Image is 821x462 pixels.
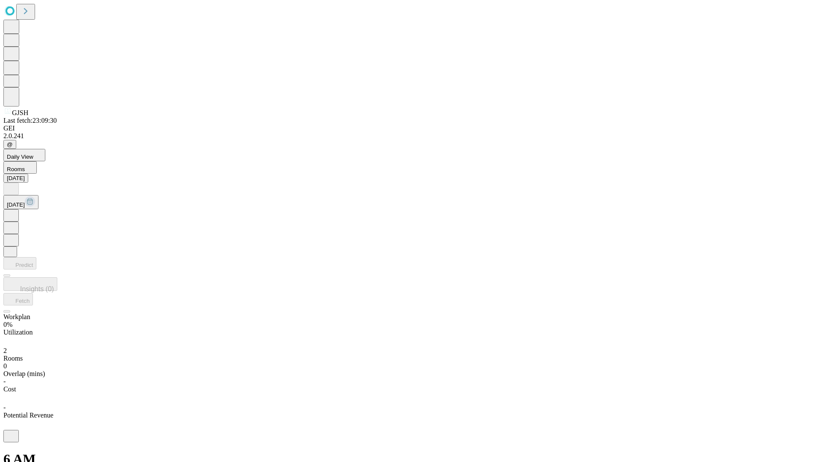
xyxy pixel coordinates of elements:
span: @ [7,141,13,148]
span: Utilization [3,329,32,336]
span: - [3,404,6,411]
span: Insights (0) [20,285,54,293]
span: 0 [3,362,7,370]
span: Rooms [7,166,25,172]
span: [DATE] [7,201,25,208]
button: Insights (0) [3,277,57,291]
span: Potential Revenue [3,412,53,419]
button: Fetch [3,293,33,305]
button: @ [3,140,16,149]
span: 2 [3,347,7,354]
button: Predict [3,257,36,269]
span: GJSH [12,109,28,116]
button: [DATE] [3,195,38,209]
button: [DATE] [3,174,28,183]
div: 2.0.241 [3,132,818,140]
span: Rooms [3,355,23,362]
button: Daily View [3,149,45,161]
span: Workplan [3,313,30,320]
span: Cost [3,385,16,393]
span: 0% [3,321,12,328]
span: Daily View [7,154,33,160]
span: Last fetch: 23:09:30 [3,117,57,124]
div: GEI [3,124,818,132]
span: - [3,378,6,385]
button: Rooms [3,161,37,174]
span: Overlap (mins) [3,370,45,377]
